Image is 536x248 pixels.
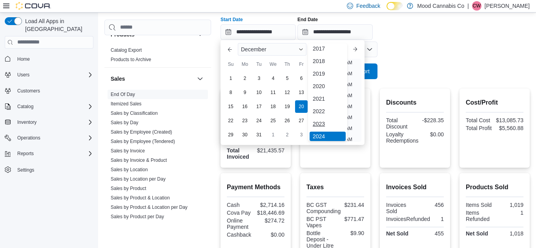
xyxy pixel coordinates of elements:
[337,216,365,222] div: $771.47
[466,202,493,208] div: Items Sold
[386,183,444,192] h2: Invoices Sold
[22,17,93,33] span: Load All Apps in [GEOGRAPHIC_DATA]
[14,102,93,111] span: Catalog
[337,230,365,236] div: $9.90
[224,58,237,71] div: Su
[295,114,308,127] div: day-27
[17,72,29,78] span: Users
[466,125,493,131] div: Total Profit
[111,56,151,63] span: Products to Archive
[14,165,93,174] span: Settings
[267,129,279,141] div: day-1
[14,102,36,111] button: Catalog
[104,90,211,224] div: Sales
[386,202,414,214] div: Invoices Sold
[111,204,188,210] span: Sales by Product & Location per Day
[239,72,251,85] div: day-2
[239,86,251,99] div: day-9
[257,217,285,224] div: $274.72
[267,86,279,99] div: day-11
[387,2,403,10] input: Dark Mode
[17,88,40,94] span: Customers
[295,72,308,85] div: day-6
[281,58,294,71] div: Th
[253,114,265,127] div: day-24
[306,216,334,228] div: BC PST Vapes
[466,183,523,192] h2: Products Sold
[253,86,265,99] div: day-10
[14,149,37,158] button: Reports
[227,147,249,160] strong: Total Invoiced
[227,210,254,216] div: Cova Pay
[267,72,279,85] div: day-4
[496,202,524,208] div: 1,019
[310,56,346,66] div: 2018
[310,94,346,103] div: 2021
[227,183,284,192] h2: Payment Methods
[111,47,142,53] a: Catalog Export
[386,216,430,222] div: InvoicesRefunded
[224,100,237,113] div: day-15
[17,150,34,157] span: Reports
[5,50,93,196] nav: Complex example
[349,43,361,56] button: Next month
[2,132,97,143] button: Operations
[297,16,318,23] label: End Date
[295,100,308,113] div: day-20
[227,232,254,238] div: Cashback
[224,72,237,85] div: day-1
[467,1,469,11] p: |
[111,176,166,182] a: Sales by Location per Day
[14,149,93,158] span: Reports
[16,2,51,10] img: Cova
[111,157,167,163] span: Sales by Invoice & Product
[386,131,419,144] div: Loyalty Redemptions
[496,117,523,123] div: $13,085.73
[466,230,488,237] strong: Net Sold
[386,98,444,107] h2: Discounts
[257,210,284,216] div: $18,446.69
[224,43,236,56] button: Previous Month
[17,119,36,125] span: Inventory
[111,167,148,172] a: Sales by Location
[417,202,444,208] div: 456
[14,86,93,96] span: Customers
[417,1,464,11] p: Mood Cannabis Co
[466,210,493,222] div: Items Refunded
[111,75,125,83] h3: Sales
[253,72,265,85] div: day-3
[111,75,194,83] button: Sales
[111,92,135,97] a: End Of Day
[111,110,158,116] a: Sales by Classification
[253,129,265,141] div: day-31
[111,139,175,144] a: Sales by Employee (Tendered)
[224,71,323,142] div: December, 2024
[104,45,211,67] div: Products
[227,202,254,208] div: Cash
[2,101,97,112] button: Catalog
[386,230,408,237] strong: Net Sold
[2,69,97,80] button: Users
[417,230,444,237] div: 455
[195,30,205,39] button: Products
[239,58,251,71] div: Mo
[344,202,364,208] div: $231.44
[221,24,296,40] input: Press the down key to enter a popover containing a calendar. Press the escape key to close the po...
[14,54,93,64] span: Home
[14,70,33,80] button: Users
[111,138,175,145] span: Sales by Employee (Tendered)
[111,57,151,62] a: Products to Archive
[111,148,145,154] span: Sales by Invoice
[281,86,294,99] div: day-12
[267,58,279,71] div: We
[257,202,285,208] div: $2,714.16
[295,86,308,99] div: day-13
[310,107,346,116] div: 2022
[485,1,530,11] p: [PERSON_NAME]
[387,10,387,11] span: Dark Mode
[281,114,294,127] div: day-26
[466,117,493,123] div: Total Cost
[466,98,523,107] h2: Cost/Profit
[111,101,142,107] a: Itemized Sales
